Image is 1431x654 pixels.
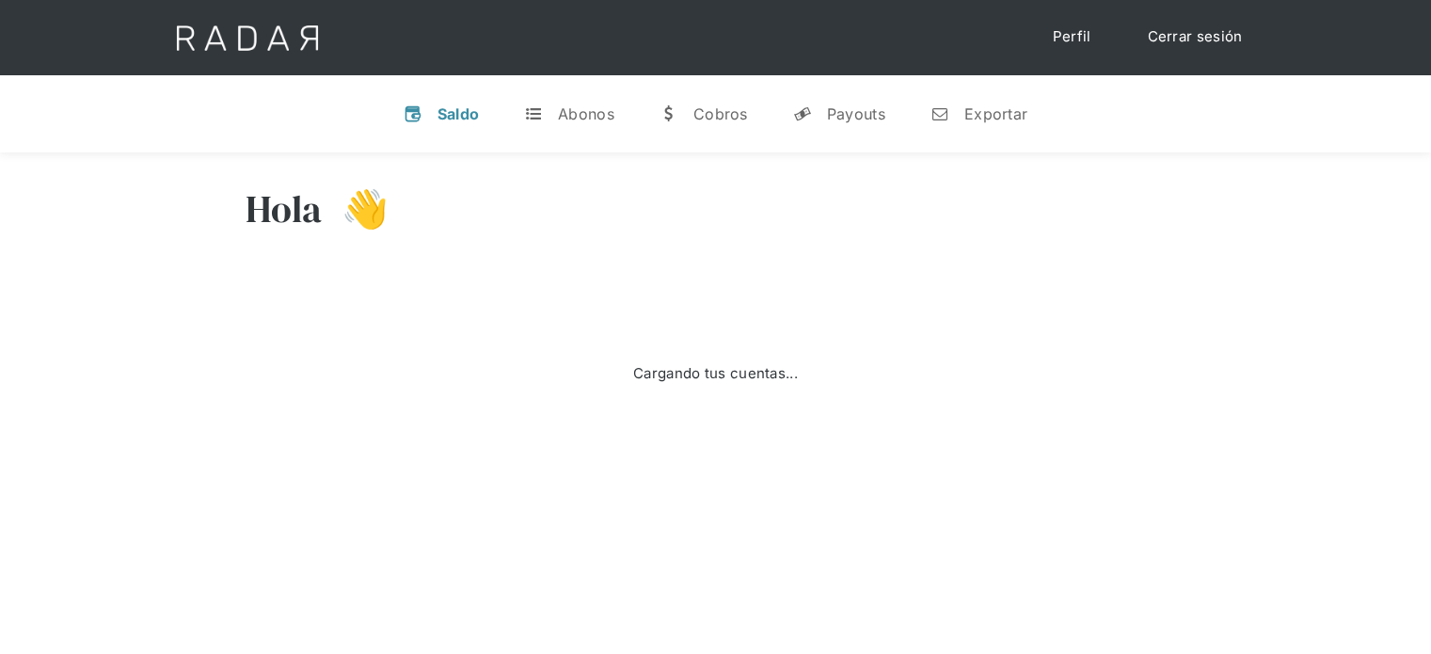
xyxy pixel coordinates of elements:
h3: 👋 [323,185,389,232]
div: Cobros [693,104,748,123]
div: Exportar [964,104,1027,123]
div: Payouts [827,104,885,123]
div: Cargando tus cuentas... [633,363,798,385]
div: v [404,104,422,123]
a: Perfil [1034,19,1110,56]
div: t [524,104,543,123]
a: Cerrar sesión [1129,19,1262,56]
h3: Hola [246,185,323,232]
div: y [793,104,812,123]
div: n [930,104,949,123]
div: Saldo [437,104,480,123]
div: Abonos [558,104,614,123]
div: w [660,104,678,123]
